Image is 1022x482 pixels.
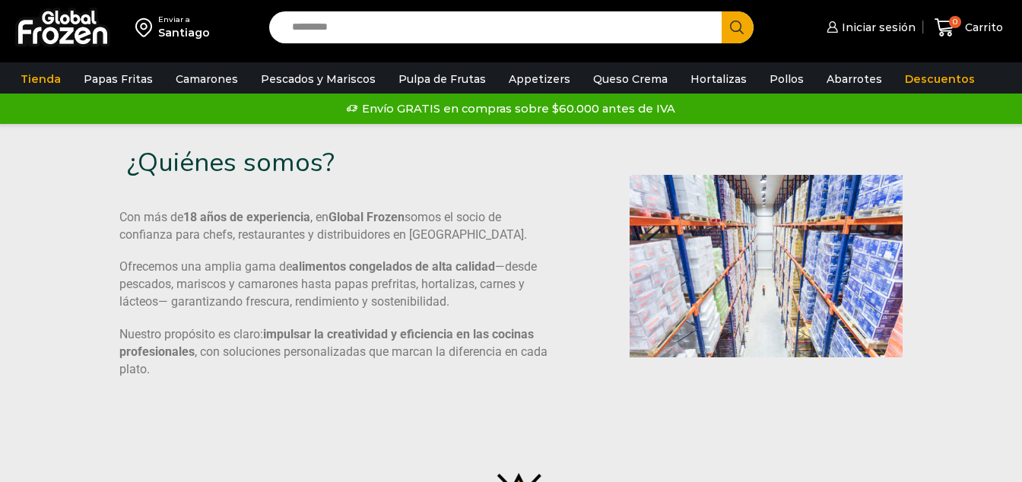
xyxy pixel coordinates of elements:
a: Tienda [13,65,68,94]
p: Con más de , en somos el socio de confianza para chefs, restaurantes y distribuidores en [GEOGRAP... [119,209,551,244]
a: Abarrotes [819,65,890,94]
p: Ofrecemos una amplia gama de —desde pescados, mariscos y camarones hasta papas prefritas, hortali... [119,258,551,311]
span: Iniciar sesión [838,20,916,35]
div: Santiago [158,25,210,40]
b: alimentos congelados de alta calidad [292,259,495,274]
a: Papas Fritas [76,65,160,94]
span: Carrito [961,20,1003,35]
a: Pollos [762,65,811,94]
a: Hortalizas [683,65,754,94]
a: Appetizers [501,65,578,94]
b: 18 años de experiencia [183,210,310,224]
button: Search button [722,11,754,43]
a: 0 Carrito [931,10,1007,46]
a: Pulpa de Frutas [391,65,494,94]
a: Camarones [168,65,246,94]
b: Global Frozen [328,210,405,224]
span: 0 [949,16,961,28]
a: Queso Crema [586,65,675,94]
p: Nuestro propósito es claro: , con soluciones personalizadas que marcan la diferencia en cada plato. [119,326,551,379]
div: Enviar a [158,14,210,25]
h3: ¿Quiénes somos? [127,147,495,179]
b: impulsar la creatividad y eficiencia en las cocinas profesionales [119,327,534,359]
a: Iniciar sesión [823,12,916,43]
a: Pescados y Mariscos [253,65,383,94]
a: Descuentos [897,65,982,94]
img: address-field-icon.svg [135,14,158,40]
